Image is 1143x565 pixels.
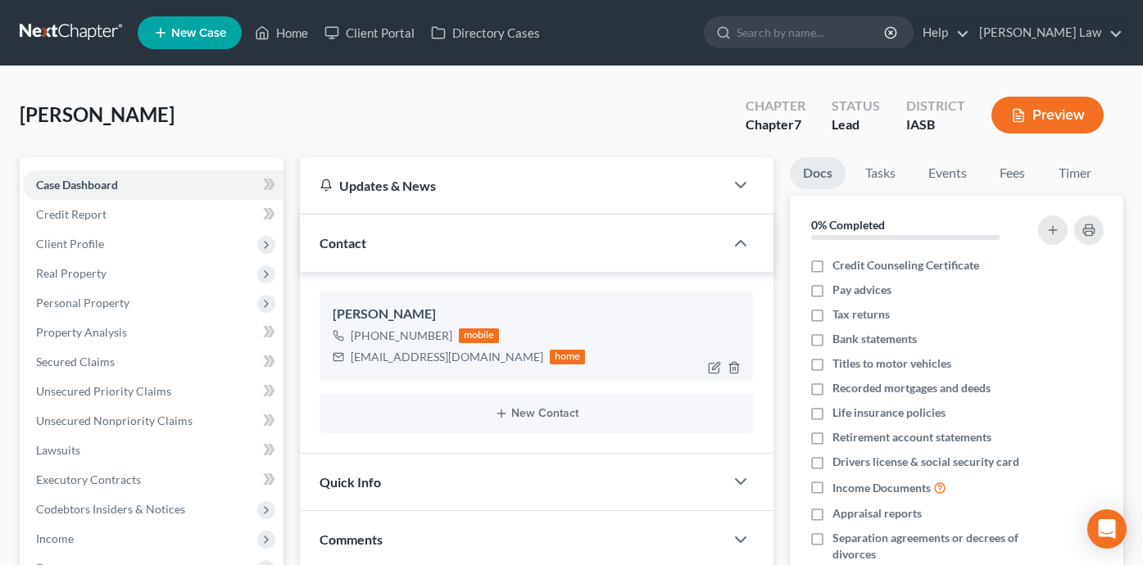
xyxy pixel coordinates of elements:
[36,502,185,516] span: Codebtors Insiders & Notices
[23,377,283,406] a: Unsecured Priority Claims
[20,102,175,126] span: [PERSON_NAME]
[811,218,885,232] strong: 0% Completed
[832,282,891,298] span: Pay advices
[459,328,500,343] div: mobile
[987,157,1039,189] a: Fees
[906,115,965,134] div: IASB
[23,318,283,347] a: Property Analysis
[23,436,283,465] a: Lawsuits
[794,116,801,132] span: 7
[832,257,979,273] span: Credit Counseling Certificate
[36,296,129,310] span: Personal Property
[1045,157,1104,189] a: Timer
[36,531,74,545] span: Income
[36,384,171,398] span: Unsecured Priority Claims
[832,505,922,522] span: Appraisal reports
[915,157,980,189] a: Events
[832,429,991,445] span: Retirement account statements
[316,18,423,47] a: Client Portal
[737,17,887,47] input: Search by name...
[36,266,107,280] span: Real Property
[832,331,917,347] span: Bank statements
[790,157,846,189] a: Docs
[23,170,283,200] a: Case Dashboard
[23,465,283,495] a: Executory Contracts
[333,407,741,420] button: New Contact
[247,18,316,47] a: Home
[36,472,141,486] span: Executory Contracts
[852,157,909,189] a: Tasks
[320,177,705,194] div: Updates & News
[832,380,991,396] span: Recorded mortgages and deeds
[423,18,548,47] a: Directory Cases
[36,325,127,339] span: Property Analysis
[36,414,193,427] span: Unsecured Nonpriority Claims
[320,531,383,547] span: Comments
[832,480,931,496] span: Income Documents
[914,18,969,47] a: Help
[351,349,543,365] div: [EMAIL_ADDRESS][DOMAIN_NAME]
[23,200,283,229] a: Credit Report
[36,207,107,221] span: Credit Report
[23,406,283,436] a: Unsecured Nonpriority Claims
[832,355,951,372] span: Titles to motor vehicles
[171,27,226,39] span: New Case
[832,97,880,115] div: Status
[971,18,1123,47] a: [PERSON_NAME] Law
[320,474,381,490] span: Quick Info
[991,97,1104,133] button: Preview
[832,306,890,323] span: Tax returns
[832,454,1019,470] span: Drivers license & social security card
[832,530,1026,563] span: Separation agreements or decrees of divorces
[832,115,880,134] div: Lead
[36,178,118,192] span: Case Dashboard
[23,347,283,377] a: Secured Claims
[746,97,805,115] div: Chapter
[351,328,452,344] div: [PHONE_NUMBER]
[832,405,946,421] span: Life insurance policies
[36,443,80,457] span: Lawsuits
[1087,509,1127,549] div: Open Intercom Messenger
[746,115,805,134] div: Chapter
[333,305,741,324] div: [PERSON_NAME]
[906,97,965,115] div: District
[320,235,366,251] span: Contact
[36,237,104,251] span: Client Profile
[36,355,115,368] span: Secured Claims
[550,350,586,364] div: home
